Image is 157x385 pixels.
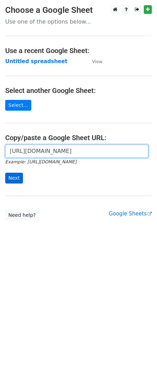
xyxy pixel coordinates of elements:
h4: Use a recent Google Sheet: [5,46,152,55]
h3: Choose a Google Sheet [5,5,152,15]
h4: Select another Google Sheet: [5,86,152,95]
iframe: Chat Widget [122,352,157,385]
a: View [85,58,102,65]
p: Use one of the options below... [5,18,152,25]
a: Select... [5,100,31,111]
small: View [92,59,102,64]
h4: Copy/paste a Google Sheet URL: [5,134,152,142]
a: Google Sheets [109,211,152,217]
a: Untitled spreadsheet [5,58,67,65]
input: Next [5,173,23,183]
input: Paste your Google Sheet URL here [5,145,148,158]
a: Need help? [5,210,39,221]
small: Example: [URL][DOMAIN_NAME] [5,159,76,164]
